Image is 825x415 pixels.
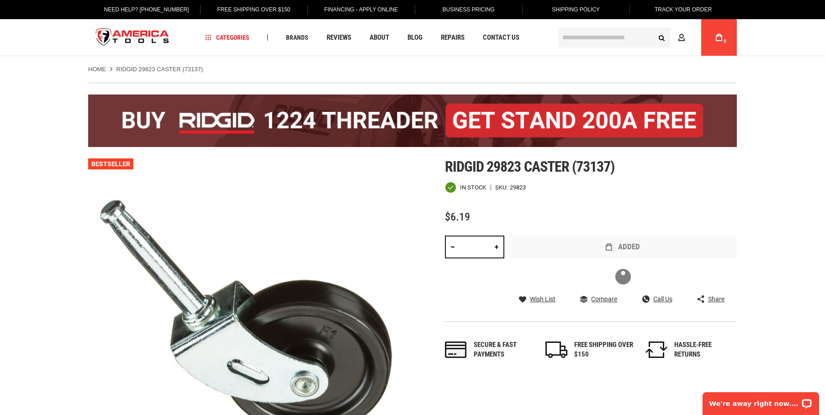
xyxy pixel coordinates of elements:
span: Shipping Policy [552,6,600,13]
a: Repairs [437,32,469,44]
div: HASSLE-FREE RETURNS [674,340,734,360]
a: Brands [282,32,312,44]
span: 0 [724,39,726,44]
strong: RIDGID 29823 CASTER (73137) [116,66,203,73]
img: payments [445,341,467,358]
a: Compare [580,295,617,303]
img: BOGO: Buy the RIDGID® 1224 Threader (26092), get the 92467 200A Stand FREE! [88,95,737,147]
a: Call Us [642,295,672,303]
img: shipping [545,341,567,358]
span: Ridgid 29823 caster (73137) [445,158,614,175]
a: Blog [403,32,427,44]
span: Wish List [530,296,555,302]
a: Contact Us [479,32,524,44]
span: Blog [407,34,423,41]
span: Repairs [441,34,465,41]
a: Categories [201,32,254,44]
span: Reviews [327,34,351,41]
div: Availability [445,182,486,193]
span: Call Us [653,296,672,302]
div: FREE SHIPPING OVER $150 [574,340,634,360]
div: 29823 [510,184,526,190]
button: Search [653,29,670,46]
span: Brands [286,34,308,41]
a: Home [88,65,106,74]
a: About [365,32,393,44]
span: Contact Us [483,34,519,41]
a: Reviews [323,32,355,44]
strong: SKU [495,184,510,190]
span: Categories [206,34,249,41]
img: returns [645,341,667,358]
a: 0 [710,19,728,56]
span: In stock [460,184,486,190]
span: Share [708,296,725,302]
span: $6.19 [445,210,470,223]
a: store logo [88,21,177,55]
iframe: LiveChat chat widget [697,386,825,415]
span: About [370,34,389,41]
img: America Tools [88,21,177,55]
a: Wish List [519,295,555,303]
div: Secure & fast payments [474,340,533,360]
span: Compare [591,296,617,302]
